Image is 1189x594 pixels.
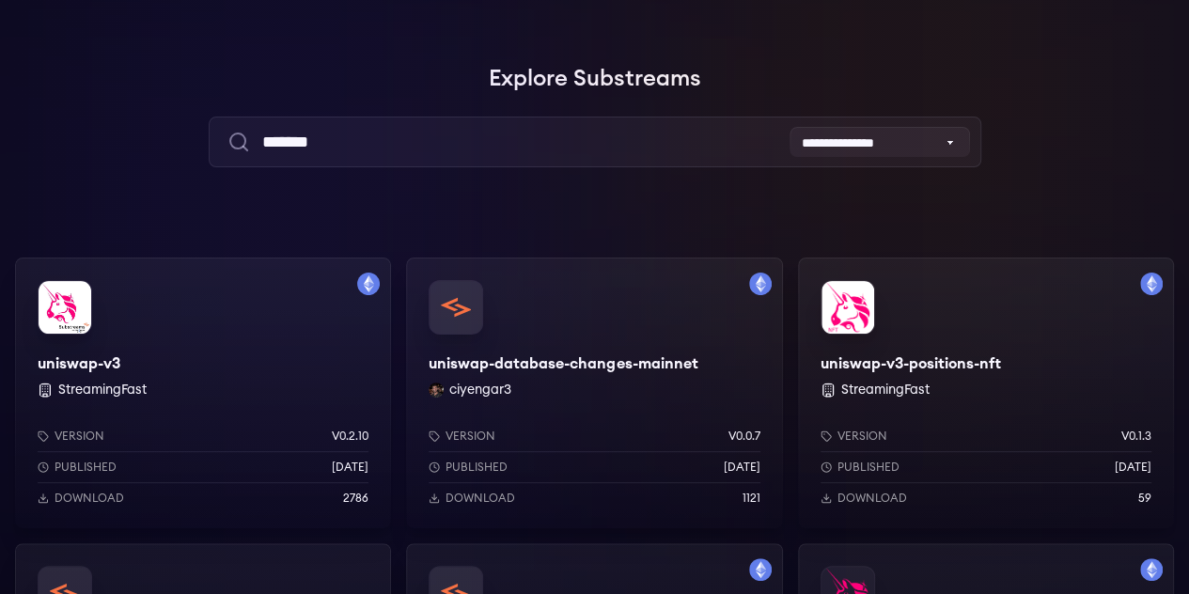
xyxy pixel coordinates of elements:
[749,558,772,581] img: Filter by mainnet network
[343,491,368,506] p: 2786
[55,491,124,506] p: Download
[837,429,887,444] p: Version
[1140,558,1163,581] img: Filter by mainnet network
[332,429,368,444] p: v0.2.10
[728,429,760,444] p: v0.0.7
[15,60,1174,98] h1: Explore Substreams
[841,381,930,399] button: StreamingFast
[837,460,900,475] p: Published
[406,258,782,528] a: Filter by mainnet networkuniswap-database-changes-mainnetuniswap-database-changes-mainnetciyengar...
[1140,273,1163,295] img: Filter by mainnet network
[446,429,495,444] p: Version
[55,460,117,475] p: Published
[446,491,515,506] p: Download
[749,273,772,295] img: Filter by mainnet network
[798,258,1174,528] a: Filter by mainnet networkuniswap-v3-positions-nftuniswap-v3-positions-nft StreamingFastVersionv0....
[743,491,760,506] p: 1121
[837,491,907,506] p: Download
[446,460,508,475] p: Published
[449,381,511,399] button: ciyengar3
[58,381,147,399] button: StreamingFast
[1138,491,1151,506] p: 59
[55,429,104,444] p: Version
[1121,429,1151,444] p: v0.1.3
[1115,460,1151,475] p: [DATE]
[724,460,760,475] p: [DATE]
[357,273,380,295] img: Filter by mainnet network
[332,460,368,475] p: [DATE]
[15,258,391,528] a: Filter by mainnet networkuniswap-v3uniswap-v3 StreamingFastVersionv0.2.10Published[DATE]Download2786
